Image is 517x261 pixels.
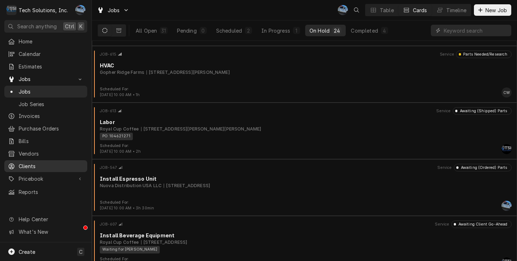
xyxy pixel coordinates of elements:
[19,75,73,83] span: Jobs
[141,239,187,246] div: Object Subtext Secondary
[100,232,512,239] div: Object Title
[437,165,452,171] div: Object Extra Context Header
[161,27,166,34] div: 31
[4,73,87,85] a: Go to Jobs
[100,51,122,58] div: Card Header Primary Content
[100,206,154,210] span: [DATE] 10:00 AM • 3h 30min
[456,222,507,227] div: Awaiting Client Go-Ahead
[95,51,514,58] div: Card Header
[100,205,154,211] div: Object Extra Context Footer Value
[164,182,210,189] div: Object Subtext Secondary
[4,148,87,160] a: Vendors
[502,201,512,211] div: Joe Paschal's Avatar
[95,175,514,189] div: Card Body
[19,6,68,14] div: Tech Solutions, Inc.
[100,220,123,228] div: Card Header Primary Content
[19,162,84,170] span: Clients
[95,232,514,253] div: Card Body
[95,62,514,76] div: Card Body
[474,4,511,16] button: New Job
[100,69,144,76] div: Object Subtext Primary
[246,27,251,34] div: 2
[380,6,394,14] div: Table
[100,246,160,253] div: Waiting for [PERSON_NAME]
[75,5,85,15] div: JP
[100,69,512,76] div: Object Subtext
[502,87,512,98] div: Card Footer Primary Content
[19,188,84,196] span: Reports
[94,4,132,16] a: Go to Jobs
[456,51,512,58] div: Object Status
[502,87,512,98] div: Coleton Wallace's Avatar
[100,118,512,126] div: Object Title
[4,173,87,185] a: Go to Pricebook
[338,5,348,15] div: Joe Paschal's Avatar
[95,200,514,211] div: Card Footer
[19,50,84,58] span: Calendar
[4,35,87,47] a: Home
[338,5,348,15] div: JP
[4,213,87,225] a: Go to Help Center
[100,239,512,246] div: Object Subtext
[75,5,85,15] div: Joe Paschal's Avatar
[100,107,122,114] div: Card Header Primary Content
[100,200,154,211] div: Card Footer Extra Context
[6,5,17,15] div: Tech Solutions, Inc.'s Avatar
[437,164,512,171] div: Card Header Secondary Content
[100,92,140,97] span: [DATE] 10:00 AM • 1h
[502,201,512,211] div: JP
[457,108,507,114] div: Awaiting (Shipped) Parts
[19,249,35,255] span: Create
[351,4,362,16] button: Open search
[95,86,514,98] div: Card Footer
[435,220,512,228] div: Card Header Secondary Content
[502,144,512,154] div: AF
[4,61,87,72] a: Estimates
[108,6,120,14] span: Jobs
[100,175,512,182] div: Object Title
[100,108,116,114] div: Object ID
[95,107,514,114] div: Card Header
[444,25,508,36] input: Keyword search
[458,165,507,171] div: Awaiting (Ordered) Parts
[100,200,154,205] div: Object Extra Context Footer Label
[92,159,517,216] div: Job Card: JOB-547
[141,126,261,132] div: Object Subtext Secondary
[17,23,57,30] span: Search anything
[4,135,87,147] a: Bills
[309,27,330,34] div: On Hold
[6,5,17,15] div: T
[216,27,242,34] div: Scheduled
[440,51,512,58] div: Card Header Secondary Content
[79,248,83,256] span: C
[100,86,140,98] div: Card Footer Extra Context
[79,23,83,30] span: K
[19,100,84,108] span: Job Series
[100,239,139,246] div: Object Subtext Primary
[502,201,512,211] div: Card Footer Primary Content
[19,125,84,132] span: Purchase Orders
[436,107,512,114] div: Card Header Secondary Content
[446,6,466,14] div: Timeline
[100,149,141,154] span: [DATE] 10:00 AM • 2h
[4,86,87,98] a: Jobs
[100,143,141,149] div: Object Extra Context Footer Label
[100,126,139,132] div: Object Subtext Primary
[100,165,117,171] div: Object ID
[19,63,84,70] span: Estimates
[294,27,299,34] div: 1
[413,6,427,14] div: Cards
[4,160,87,172] a: Clients
[484,6,508,14] span: New Job
[92,46,517,103] div: Job Card: JOB-615
[19,215,83,223] span: Help Center
[4,186,87,198] a: Reports
[95,118,514,140] div: Card Body
[435,222,449,227] div: Object Extra Context Header
[4,110,87,122] a: Invoices
[100,52,116,57] div: Object ID
[19,88,84,95] span: Jobs
[436,108,451,114] div: Object Extra Context Header
[100,246,509,253] div: Object Tag List
[4,20,87,33] button: Search anythingCtrlK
